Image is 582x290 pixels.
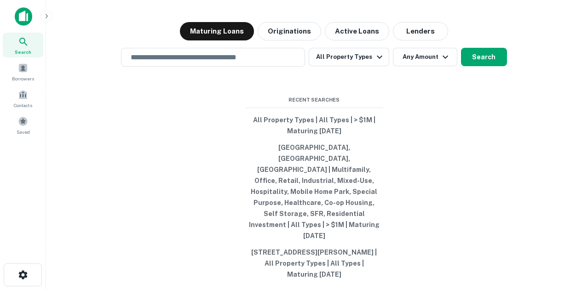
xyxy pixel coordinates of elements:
[12,75,34,82] span: Borrowers
[245,244,383,283] button: [STREET_ADDRESS][PERSON_NAME] | All Property Types | All Types | Maturing [DATE]
[3,113,43,137] a: Saved
[393,48,457,66] button: Any Amount
[15,7,32,26] img: capitalize-icon.png
[245,139,383,244] button: [GEOGRAPHIC_DATA], [GEOGRAPHIC_DATA], [GEOGRAPHIC_DATA] | Multifamily, Office, Retail, Industrial...
[536,216,582,261] iframe: Chat Widget
[309,48,389,66] button: All Property Types
[3,86,43,111] a: Contacts
[245,96,383,104] span: Recent Searches
[15,48,31,56] span: Search
[393,22,448,40] button: Lenders
[245,112,383,139] button: All Property Types | All Types | > $1M | Maturing [DATE]
[180,22,254,40] button: Maturing Loans
[14,102,32,109] span: Contacts
[3,33,43,57] a: Search
[17,128,30,136] span: Saved
[258,22,321,40] button: Originations
[325,22,389,40] button: Active Loans
[3,59,43,84] a: Borrowers
[461,48,507,66] button: Search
